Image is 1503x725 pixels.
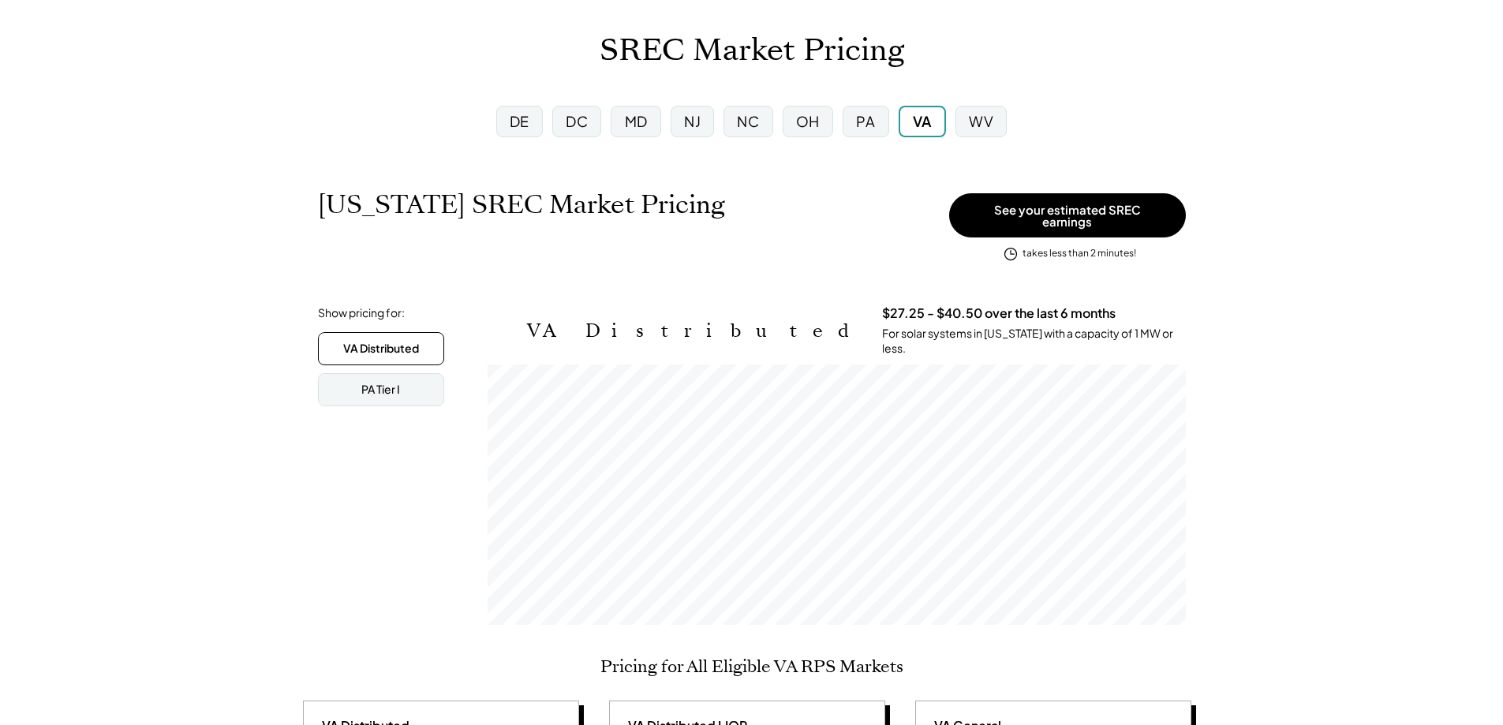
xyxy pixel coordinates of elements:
[318,189,725,220] h1: [US_STATE] SREC Market Pricing
[856,111,875,131] div: PA
[318,305,405,321] div: Show pricing for:
[969,111,993,131] div: WV
[600,32,904,69] h1: SREC Market Pricing
[684,111,701,131] div: NJ
[882,326,1186,357] div: For solar systems in [US_STATE] with a capacity of 1 MW or less.
[600,656,903,677] h2: Pricing for All Eligible VA RPS Markets
[882,305,1116,322] h3: $27.25 - $40.50 over the last 6 months
[737,111,759,131] div: NC
[625,111,648,131] div: MD
[343,341,419,357] div: VA Distributed
[510,111,529,131] div: DE
[1023,247,1136,260] div: takes less than 2 minutes!
[527,320,858,342] h2: VA Distributed
[949,193,1186,237] button: See your estimated SREC earnings
[796,111,820,131] div: OH
[913,111,932,131] div: VA
[566,111,588,131] div: DC
[361,382,400,398] div: PA Tier I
